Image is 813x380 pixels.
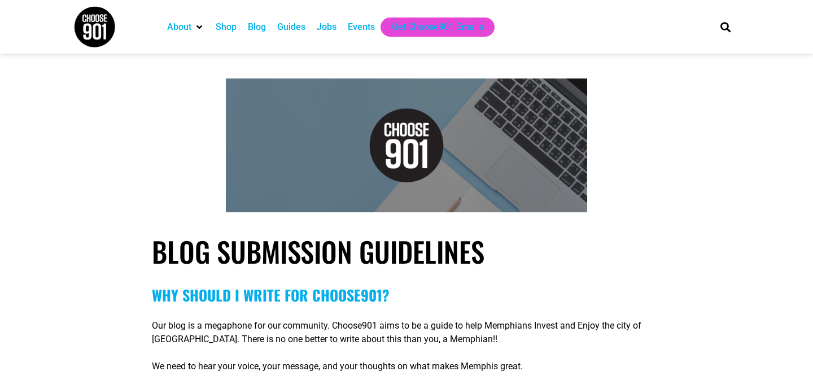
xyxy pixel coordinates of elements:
img: A laptop adorned with a "choose 901" sticker, a pencil, and a notebook on a blue background meets... [226,78,587,212]
a: Shop [216,20,237,34]
a: About [167,20,191,34]
a: Jobs [317,20,336,34]
p: We need to hear your voice, your message, and your thoughts on what makes Memphis great. [152,360,661,373]
p: Our blog is a megaphone for our community. Choose901 aims to be a guide to help Memphians Invest ... [152,319,661,346]
nav: Main nav [161,18,701,37]
div: About [161,18,210,37]
a: Events [348,20,375,34]
span: Why Should I write for CHOOSE901? [152,284,390,306]
div: Search [716,18,735,36]
a: Blog [248,20,266,34]
h1: Blog Submission Guidelines [152,235,661,268]
a: Guides [277,20,305,34]
a: Get Choose901 Emails [392,20,483,34]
